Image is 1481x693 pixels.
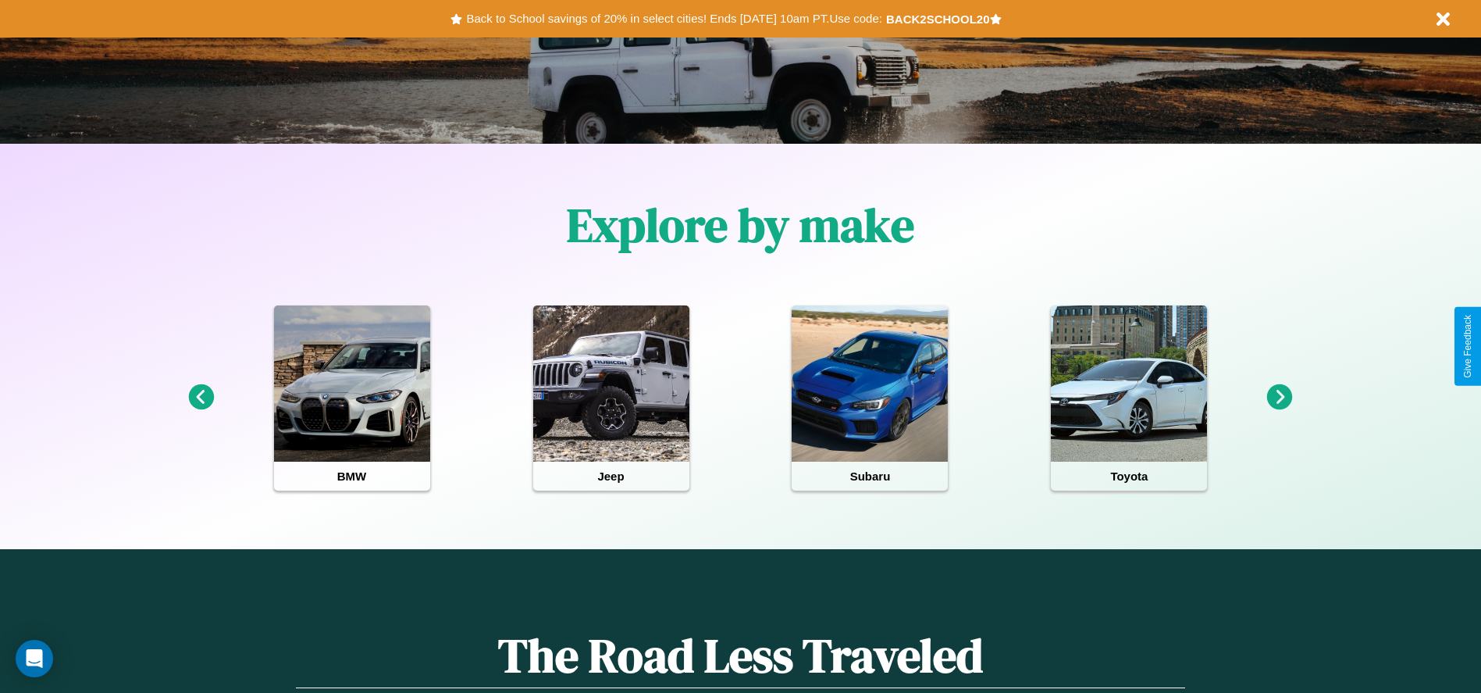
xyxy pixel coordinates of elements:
[274,462,430,491] h4: BMW
[567,193,914,257] h1: Explore by make
[1051,462,1207,491] h4: Toyota
[296,623,1184,688] h1: The Road Less Traveled
[533,462,689,491] h4: Jeep
[1462,315,1473,378] div: Give Feedback
[792,462,948,491] h4: Subaru
[462,8,885,30] button: Back to School savings of 20% in select cities! Ends [DATE] 10am PT.Use code:
[886,13,990,26] b: BACK2SCHOOL20
[16,640,53,677] div: Open Intercom Messenger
